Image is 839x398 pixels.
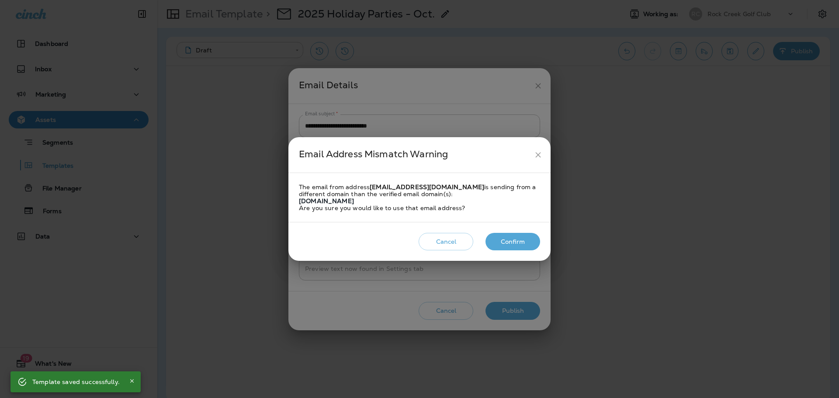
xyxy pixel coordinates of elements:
[299,183,540,211] div: The email from address is sending from a different domain than the verified email domain(s): Are ...
[530,147,546,163] button: close
[370,183,484,191] strong: [EMAIL_ADDRESS][DOMAIN_NAME]
[419,233,473,251] button: Cancel
[299,147,530,163] div: Email Address Mismatch Warning
[127,376,137,386] button: Close
[32,374,120,390] div: Template saved successfully.
[299,197,354,205] strong: [DOMAIN_NAME]
[485,233,540,251] button: Confirm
